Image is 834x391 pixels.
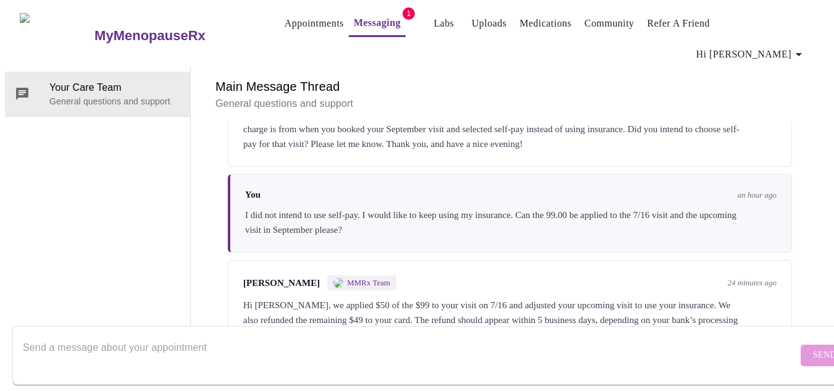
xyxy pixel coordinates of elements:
span: Hi [PERSON_NAME] [696,46,806,63]
a: Uploads [472,15,507,32]
button: Medications [515,11,577,36]
a: Medications [520,15,572,32]
button: Refer a Friend [642,11,715,36]
div: Hi [PERSON_NAME], we applied $50 of the $99 to your visit on 7/16 and adjusted your upcoming visi... [243,298,777,342]
button: Community [580,11,640,36]
img: MMRX [333,278,343,288]
button: Hi [PERSON_NAME] [691,42,811,67]
span: 1 [402,7,415,20]
button: Labs [424,11,464,36]
div: Hi [PERSON_NAME], You have a balance of $50 from your 7/16 visit, which your insurance identified... [243,107,777,151]
button: Appointments [280,11,349,36]
span: [PERSON_NAME] [243,278,320,288]
span: Your Care Team [49,80,180,95]
button: Messaging [349,11,406,37]
p: General questions and support [49,95,180,107]
h6: Main Message Thread [215,77,804,96]
button: Uploads [467,11,512,36]
h3: MyMenopauseRx [94,28,206,44]
div: Your Care TeamGeneral questions and support [5,72,190,116]
span: 24 minutes ago [728,278,777,288]
a: Labs [434,15,454,32]
a: Messaging [354,14,401,32]
span: MMRx Team [347,278,390,288]
p: General questions and support [215,96,804,111]
a: MyMenopauseRx [93,14,255,57]
a: Appointments [285,15,344,32]
a: Refer a Friend [647,15,710,32]
img: MyMenopauseRx Logo [20,13,93,59]
textarea: Send a message about your appointment [23,335,798,375]
span: You [245,190,261,200]
div: I did not intend to use self-pay. I would like to keep using my insurance. Can the 99.00 be appli... [245,208,777,237]
a: Community [585,15,635,32]
span: an hour ago [737,190,777,200]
